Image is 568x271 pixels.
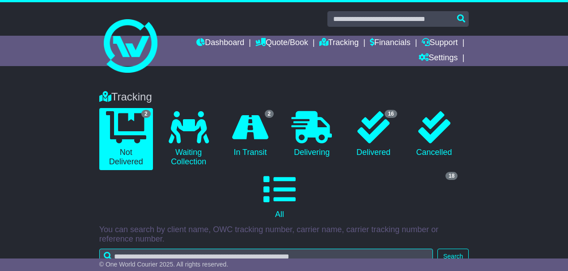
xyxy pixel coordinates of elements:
a: Dashboard [196,36,244,51]
p: You can search by client name, OWC tracking number, carrier name, carrier tracking number or refe... [99,225,469,244]
a: Support [422,36,458,51]
span: 2 [265,110,274,118]
a: 16 Delivered [348,108,399,161]
a: 2 Not Delivered [99,108,153,170]
a: 18 All [99,170,460,223]
a: Tracking [319,36,359,51]
a: 2 In Transit [225,108,276,161]
a: Financials [370,36,411,51]
a: Settings [419,51,458,66]
a: Waiting Collection [162,108,216,170]
span: 2 [141,110,151,118]
button: Search [437,249,469,264]
a: Quote/Book [255,36,308,51]
span: 16 [385,110,397,118]
span: © One World Courier 2025. All rights reserved. [99,261,229,268]
div: Tracking [95,91,474,104]
a: Delivering [285,108,339,161]
span: 18 [445,172,458,180]
a: Cancelled [408,108,460,161]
